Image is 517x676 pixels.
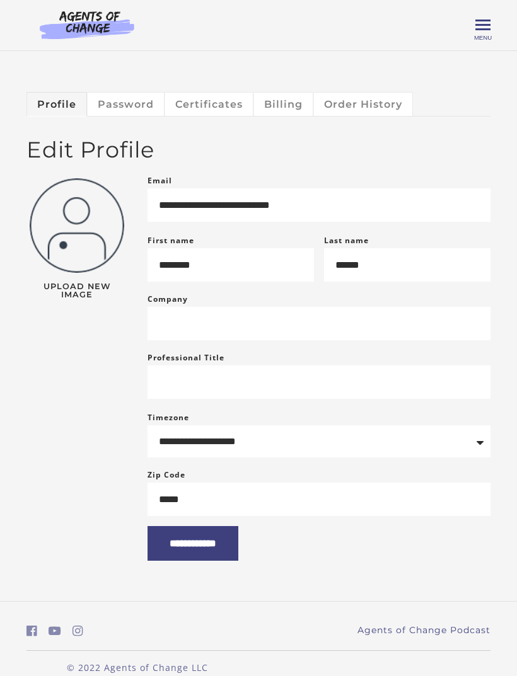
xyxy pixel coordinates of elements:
i: https://www.youtube.com/c/AgentsofChangeTestPrepbyMeaganMitchell (Open in a new window) [49,625,61,637]
p: © 2022 Agents of Change LLC [26,661,248,674]
a: Agents of Change Podcast [357,624,491,637]
i: https://www.facebook.com/groups/aswbtestprep (Open in a new window) [26,625,37,637]
button: Toggle menu Menu [475,18,491,33]
a: Certificates [165,92,253,116]
label: Zip Code [148,467,185,483]
label: Company [148,292,188,307]
a: Password [88,92,165,116]
img: Agents of Change Logo [26,10,148,39]
a: Order History [314,92,413,116]
a: Billing [254,92,313,116]
h2: Edit Profile [26,137,491,163]
a: https://www.facebook.com/groups/aswbtestprep (Open in a new window) [26,622,37,640]
label: Last name [324,235,369,246]
span: Upload New Image [26,283,127,299]
label: First name [148,235,194,246]
i: https://www.instagram.com/agentsofchangeprep/ (Open in a new window) [73,625,83,637]
a: https://www.youtube.com/c/AgentsofChangeTestPrepbyMeaganMitchell (Open in a new window) [49,622,61,640]
span: Toggle menu [475,24,491,26]
label: Timezone [148,412,189,423]
a: Profile [26,92,87,117]
span: Menu [474,34,492,41]
label: Email [148,173,172,188]
label: Professional Title [148,350,224,365]
a: https://www.instagram.com/agentsofchangeprep/ (Open in a new window) [73,622,83,640]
